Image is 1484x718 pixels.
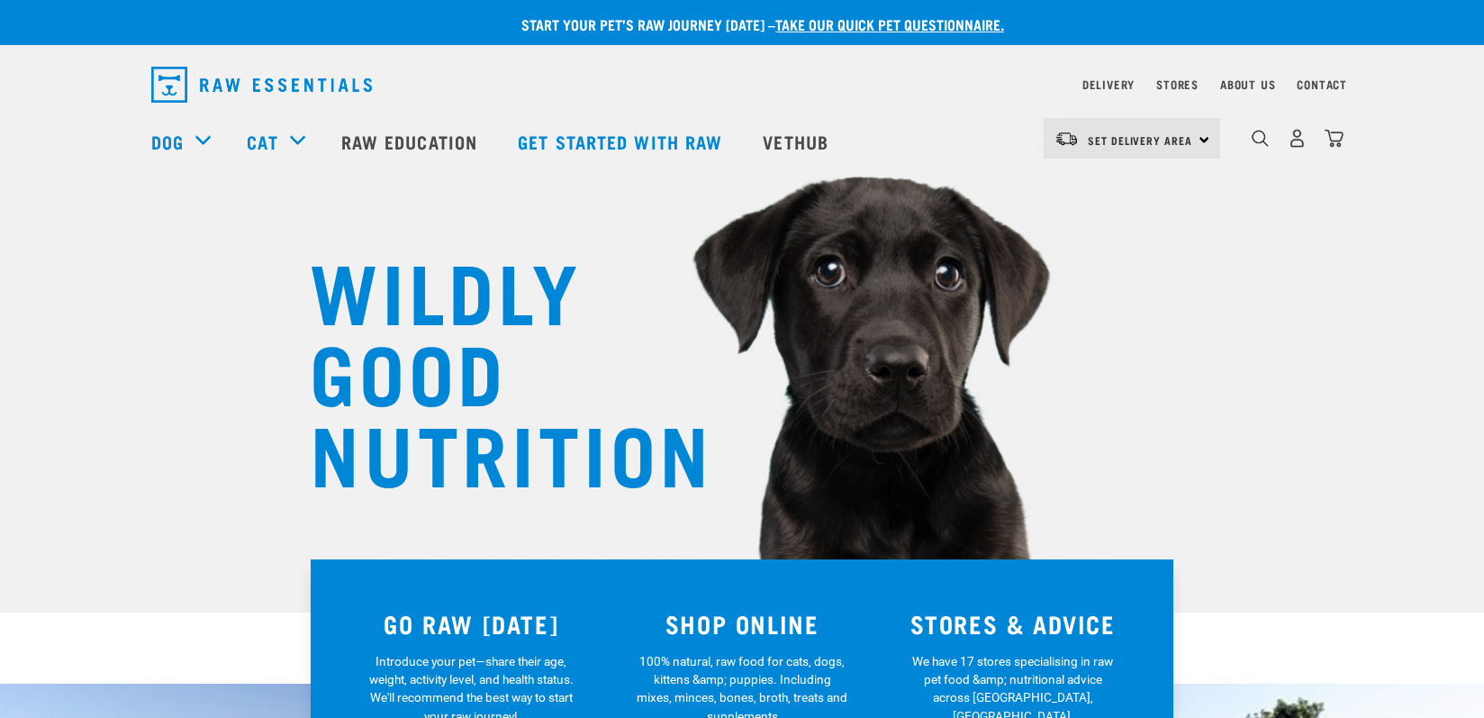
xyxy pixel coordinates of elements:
[500,105,745,177] a: Get started with Raw
[347,610,596,638] h3: GO RAW [DATE]
[137,59,1347,110] nav: dropdown navigation
[775,20,1004,28] a: take our quick pet questionnaire.
[247,128,277,155] a: Cat
[1325,129,1344,148] img: home-icon@2x.png
[1156,81,1199,87] a: Stores
[310,248,670,491] h1: WILDLY GOOD NUTRITION
[1088,137,1192,143] span: Set Delivery Area
[888,610,1137,638] h3: STORES & ADVICE
[618,610,867,638] h3: SHOP ONLINE
[151,67,372,103] img: Raw Essentials Logo
[323,105,500,177] a: Raw Education
[1297,81,1347,87] a: Contact
[1082,81,1135,87] a: Delivery
[1288,129,1307,148] img: user.png
[1054,131,1079,147] img: van-moving.png
[745,105,851,177] a: Vethub
[151,128,184,155] a: Dog
[1220,81,1275,87] a: About Us
[1252,130,1269,147] img: home-icon-1@2x.png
